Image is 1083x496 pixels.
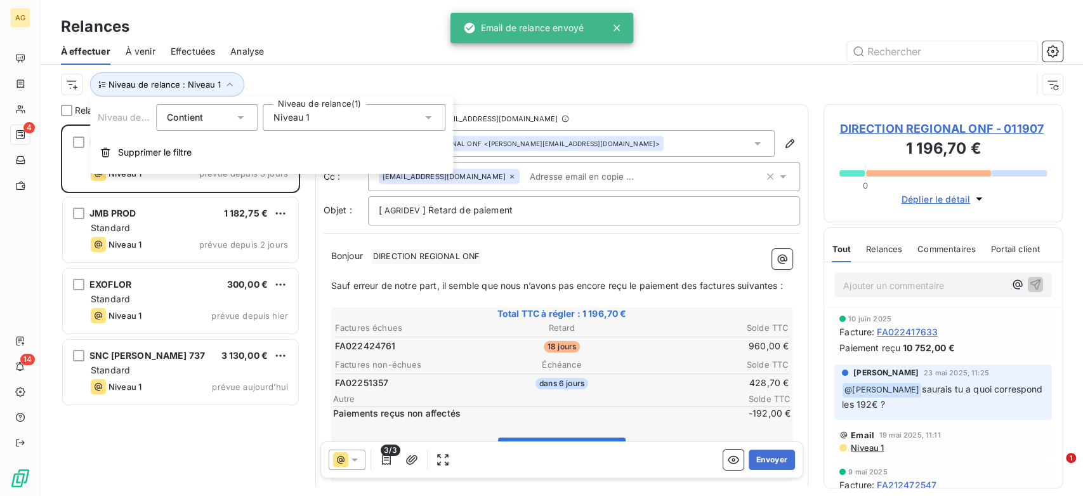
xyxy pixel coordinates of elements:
button: Envoyer [749,450,795,470]
span: 4 [23,122,35,133]
span: 10 752,00 € [903,341,955,354]
span: Facture : [839,325,874,338]
button: Déplier le détail [897,192,989,206]
span: prévue aujourd’hui [212,382,288,392]
span: 1 [1066,453,1076,463]
span: - [EMAIL_ADDRESS][DOMAIN_NAME] [431,115,558,123]
td: 960,00 € [638,339,789,353]
span: Niveau 1 [108,311,141,321]
span: Relances [75,104,113,117]
span: DIRECTION REGIONAL ONF [89,137,209,147]
span: 9 mai 2025 [848,468,888,476]
span: AGRIDEV [383,204,422,218]
button: Niveau de relance : Niveau 1 [90,72,244,97]
th: Solde TTC [638,321,789,335]
div: <[PERSON_NAME][EMAIL_ADDRESS][DOMAIN_NAME]> [383,139,660,148]
span: 23 mai 2025, 11:25 [924,369,989,377]
span: Effectuées [171,45,216,58]
span: FA022424761 [335,340,396,352]
span: Niveau 1 [850,443,884,453]
span: 18 jours [544,341,580,352]
span: Sauf erreur de notre part, il semble que nous n’avons pas encore reçu le paiement des factures su... [331,280,783,291]
a: 4 [10,124,30,145]
img: Logo LeanPay [10,468,30,488]
span: saurais tu a quoi correspond les 192€ ? [842,384,1045,410]
h3: Relances [61,15,129,38]
span: [EMAIL_ADDRESS][DOMAIN_NAME] [383,173,506,180]
span: Contient [167,112,203,123]
span: [ [379,204,382,215]
td: FA02251357 [334,376,485,390]
span: SNC [PERSON_NAME] 737 [89,350,205,361]
th: Factures non-échues [334,358,485,372]
div: Email de relance envoyé [463,17,584,39]
span: FA022417633 [877,325,938,338]
span: Analyse [230,45,264,58]
span: Standard [91,222,130,233]
span: DIRECTION REGIONAL ONF [371,250,481,264]
span: Solde TTC [714,394,791,404]
td: 428,70 € [638,376,789,390]
button: Supprimer le filtre [90,138,453,166]
span: Relances [866,244,902,254]
div: AG [10,8,30,28]
span: Niveau 1 [108,382,141,392]
span: -192,00 € [714,407,791,420]
span: Tout [832,244,851,254]
span: Standard [91,293,130,304]
span: prévue depuis 2 jours [199,239,288,250]
span: Supprimer le filtre [118,146,192,159]
span: dans 6 jours [535,378,588,389]
span: Objet : [324,204,352,215]
span: Commentaires [917,244,976,254]
span: DIRECTION REGIONAL ONF - 011907 [839,120,1047,137]
th: Solde TTC [638,358,789,372]
span: Niveau 1 [273,111,310,124]
span: Total TTC à régler : 1 196,70 € [333,307,791,320]
span: prévue depuis hier [211,311,288,321]
span: À effectuer [61,45,110,58]
span: @ [PERSON_NAME] [843,383,921,398]
th: Factures échues [334,321,485,335]
span: Niveau 1 [108,239,141,250]
span: EXOFLOR [89,279,131,290]
span: 300,00 € [227,279,268,290]
span: Autre [333,394,715,404]
span: 14 [20,354,35,365]
h3: 1 196,70 € [839,137,1047,163]
span: 19 mai 2025, 11:11 [879,431,941,439]
iframe: Intercom live chat [1040,453,1070,483]
span: Portail client [991,244,1040,254]
label: Cc : [324,170,368,183]
span: À venir [126,45,155,58]
span: JMB PROD [89,208,136,218]
span: 3 130,00 € [221,350,268,361]
span: 0 [863,180,868,191]
th: Retard [487,321,638,335]
span: Standard [91,365,130,375]
span: Niveau de relance : Niveau 1 [108,79,221,90]
input: Adresse email en copie ... [525,167,671,186]
div: grid [61,124,300,496]
span: Niveau de relance [98,112,175,123]
span: ] Retard de paiement [423,204,513,215]
span: Paiements reçus non affectés [333,407,712,420]
span: 10 juin 2025 [848,315,891,323]
span: Paiement reçu [839,341,900,354]
input: Rechercher [847,41,1037,62]
span: FA212472547 [877,478,936,492]
th: Échéance [487,358,638,372]
span: Facture : [839,478,874,492]
span: 1 182,75 € [224,208,268,218]
span: Bonjour [331,250,363,261]
span: Email [851,430,874,440]
span: 3/3 [381,445,400,456]
span: [PERSON_NAME] [853,367,919,379]
span: Déplier le détail [901,192,970,206]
